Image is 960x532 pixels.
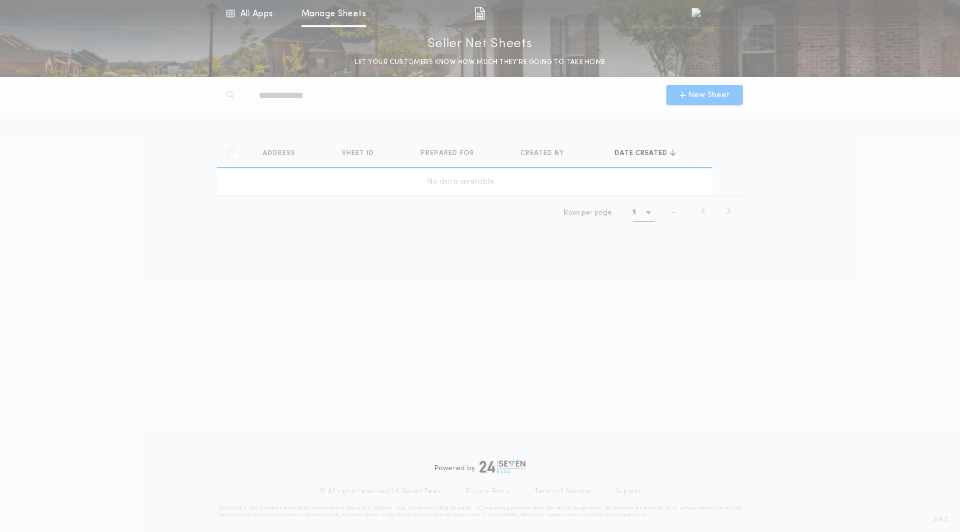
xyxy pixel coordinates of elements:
[633,204,655,222] button: 5
[692,8,730,19] img: vs-icon
[534,487,591,496] a: Terms of Service
[217,505,743,519] p: DISCLAIMER: This estimate is provided for informational purposes only. 24|Seven Fees, a product o...
[355,57,606,68] p: LET YOUR CUSTOMERS KNOW HOW MUCH THEY’RE GOING TO TAKE HOME
[615,149,670,158] span: Date created
[615,148,676,159] button: Date created
[564,210,614,216] span: Rows per page:
[520,149,566,158] span: Created by
[222,176,699,188] div: No data available
[672,208,675,218] span: -
[263,148,304,159] button: Address
[934,515,949,525] span: 3.8.0
[263,149,298,158] span: Address
[520,148,573,159] button: Created by
[342,148,382,159] button: Sheet ID
[615,487,641,496] a: Support
[428,35,533,53] p: Seller Net Sheets
[420,149,477,158] span: Prepared for
[479,460,525,474] img: logo
[666,85,743,105] button: New Sheet
[342,149,376,158] span: Sheet ID
[435,460,525,474] div: Powered by
[633,207,637,218] h1: 5
[465,487,510,496] a: Privacy Policy
[474,7,485,20] img: img
[319,487,441,496] p: © All rights reserved. 24|Seven Fees
[481,513,537,517] a: [URL][DOMAIN_NAME]
[688,89,730,101] span: New Sheet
